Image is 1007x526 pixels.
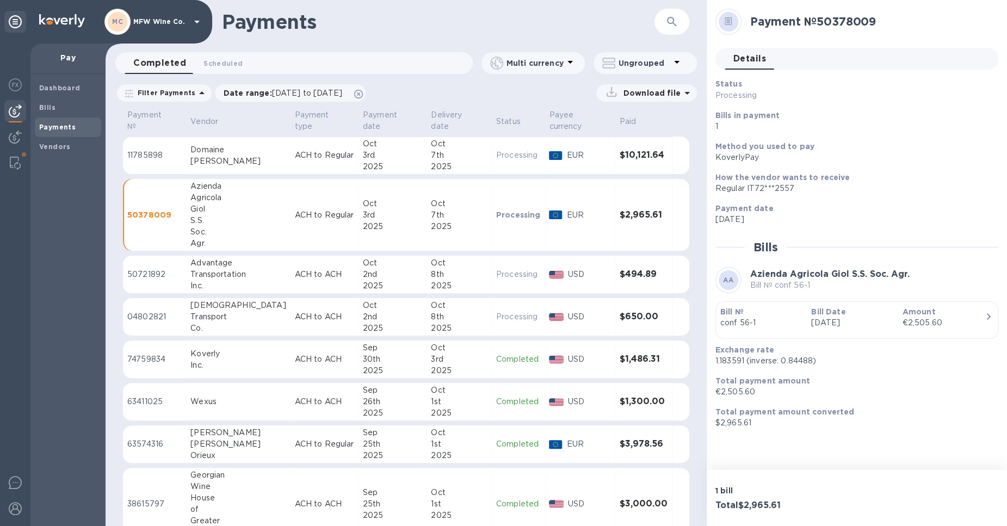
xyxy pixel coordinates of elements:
div: of [190,504,286,515]
p: 63411025 [127,396,182,407]
div: 1st [431,396,487,407]
p: Filter Payments [133,88,195,97]
p: Completed [496,396,541,407]
img: USD [549,356,564,363]
p: 1 bill [715,485,852,496]
p: ACH to ACH [295,311,354,323]
p: conf 56-1 [720,317,802,329]
p: 11785898 [127,150,182,161]
div: 3rd [363,150,422,161]
div: 26th [363,396,422,407]
h3: $494.89 [620,269,668,280]
div: Oct [431,138,487,150]
div: 2025 [431,280,487,292]
b: Payments [39,123,76,131]
p: Processing [496,311,541,323]
p: ACH to ACH [295,354,354,365]
img: USD [549,398,564,406]
p: [DATE] [811,317,893,329]
p: Multi currency [506,58,564,69]
div: KoverlyPay [715,152,990,163]
p: €2,505.60 [715,386,990,398]
div: 2025 [363,510,422,521]
b: Payment date [715,204,774,213]
div: 2025 [431,365,487,376]
p: Completed [496,354,541,365]
div: Oct [431,427,487,438]
p: USD [568,354,611,365]
p: 50378009 [127,209,182,220]
div: 25th [363,498,422,510]
div: 2025 [363,221,422,232]
div: Wexus [190,396,286,407]
h2: Bills [753,240,778,254]
p: Payment date [363,109,408,132]
b: Vendors [39,143,71,151]
h2: Payment № 50378009 [750,15,990,28]
b: AA [723,276,733,284]
p: EUR [566,150,610,161]
p: Date range : [224,88,348,98]
div: Oct [431,487,487,498]
div: Wine [190,481,286,492]
div: 8th [431,311,487,323]
div: 2025 [363,161,422,172]
div: Co. [190,323,286,334]
span: Payment № [127,109,182,132]
p: ACH to ACH [295,269,354,280]
p: 04802821 [127,311,182,323]
div: Domaine [190,144,286,156]
span: Delivery date [431,109,487,132]
p: EUR [566,438,610,450]
b: Bills in payment [715,111,780,120]
span: Vendor [190,116,232,127]
p: Processing [496,269,541,280]
div: Sep [363,487,422,498]
div: 3rd [431,354,487,365]
b: Amount [903,307,936,316]
div: 1st [431,438,487,450]
img: USD [549,500,564,508]
div: [PERSON_NAME] [190,156,286,167]
div: Oct [431,257,487,269]
img: USD [549,313,564,321]
p: Payment type [295,109,340,132]
p: $2,965.61 [715,417,990,429]
span: Paid [620,116,651,127]
div: Sep [363,427,422,438]
p: ACH to Regular [295,150,354,161]
div: Regular IT72***2557 [715,183,990,194]
span: Status [496,116,535,127]
h3: $10,121.64 [620,150,668,160]
div: 8th [431,269,487,280]
div: Transport [190,311,286,323]
div: 7th [431,209,487,221]
div: Sep [363,342,422,354]
p: Pay [39,52,97,63]
h3: Total $2,965.61 [715,500,852,511]
p: USD [568,269,611,280]
b: Bills [39,103,55,112]
div: 1st [431,498,487,510]
h3: $2,965.61 [620,210,668,220]
div: Oct [363,198,422,209]
div: Soc. [190,226,286,238]
p: Bill № conf 56-1 [750,280,910,291]
h3: $3,000.00 [620,499,668,509]
p: 74759834 [127,354,182,365]
span: Payment type [295,109,354,132]
p: Completed [496,438,541,450]
div: Unpin categories [4,11,26,33]
div: Oct [431,198,487,209]
b: Bill № [720,307,744,316]
b: Bill Date [811,307,845,316]
div: S.S. [190,215,286,226]
h3: $3,978.56 [620,439,668,449]
p: Processing [496,150,541,161]
div: Date range:[DATE] to [DATE] [215,84,366,102]
div: Transportation [190,269,286,280]
p: Vendor [190,116,218,127]
div: 2025 [363,280,422,292]
div: 2025 [363,450,422,461]
div: [DEMOGRAPHIC_DATA] [190,300,286,311]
